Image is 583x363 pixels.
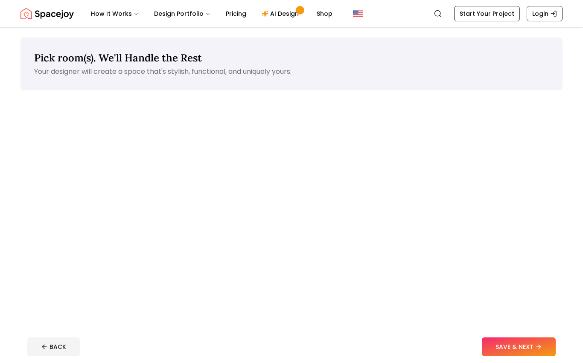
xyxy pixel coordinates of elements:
nav: Main [84,5,339,22]
span: Pick room(s). We'll Handle the Rest [34,51,202,64]
button: BACK [27,337,80,356]
a: Pricing [219,5,253,22]
img: United States [353,9,363,19]
button: How It Works [84,5,146,22]
a: Shop [310,5,339,22]
button: Design Portfolio [147,5,217,22]
img: Spacejoy Logo [20,5,74,22]
a: Login [527,6,563,21]
a: Spacejoy [20,5,74,22]
a: Start Your Project [454,6,520,21]
button: SAVE & NEXT [482,337,556,356]
p: Your designer will create a space that's stylish, functional, and uniquely yours. [34,67,549,77]
a: AI Design [255,5,308,22]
